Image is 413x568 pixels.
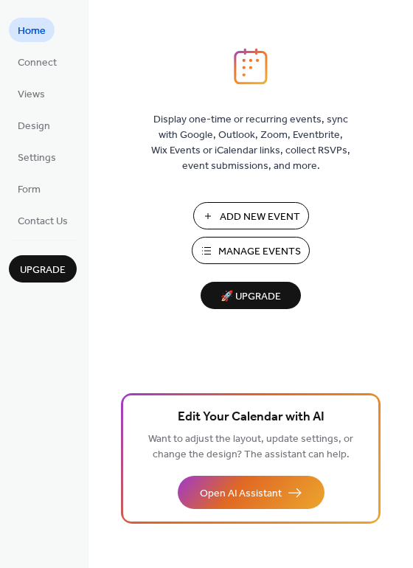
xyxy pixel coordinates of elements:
[18,214,68,229] span: Contact Us
[18,119,50,134] span: Design
[9,113,59,137] a: Design
[18,87,45,103] span: Views
[18,150,56,166] span: Settings
[178,407,324,428] span: Edit Your Calendar with AI
[9,208,77,232] a: Contact Us
[220,209,300,225] span: Add New Event
[200,486,282,502] span: Open AI Assistant
[9,18,55,42] a: Home
[151,112,350,174] span: Display one-time or recurring events, sync with Google, Outlook, Zoom, Eventbrite, Wix Events or ...
[9,145,65,169] a: Settings
[18,55,57,71] span: Connect
[148,429,353,465] span: Want to adjust the layout, update settings, or change the design? The assistant can help.
[234,48,268,85] img: logo_icon.svg
[9,49,66,74] a: Connect
[9,81,54,105] a: Views
[9,255,77,283] button: Upgrade
[218,244,301,260] span: Manage Events
[209,287,292,307] span: 🚀 Upgrade
[18,182,41,198] span: Form
[18,24,46,39] span: Home
[9,176,49,201] a: Form
[201,282,301,309] button: 🚀 Upgrade
[178,476,324,509] button: Open AI Assistant
[192,237,310,264] button: Manage Events
[193,202,309,229] button: Add New Event
[20,263,66,278] span: Upgrade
